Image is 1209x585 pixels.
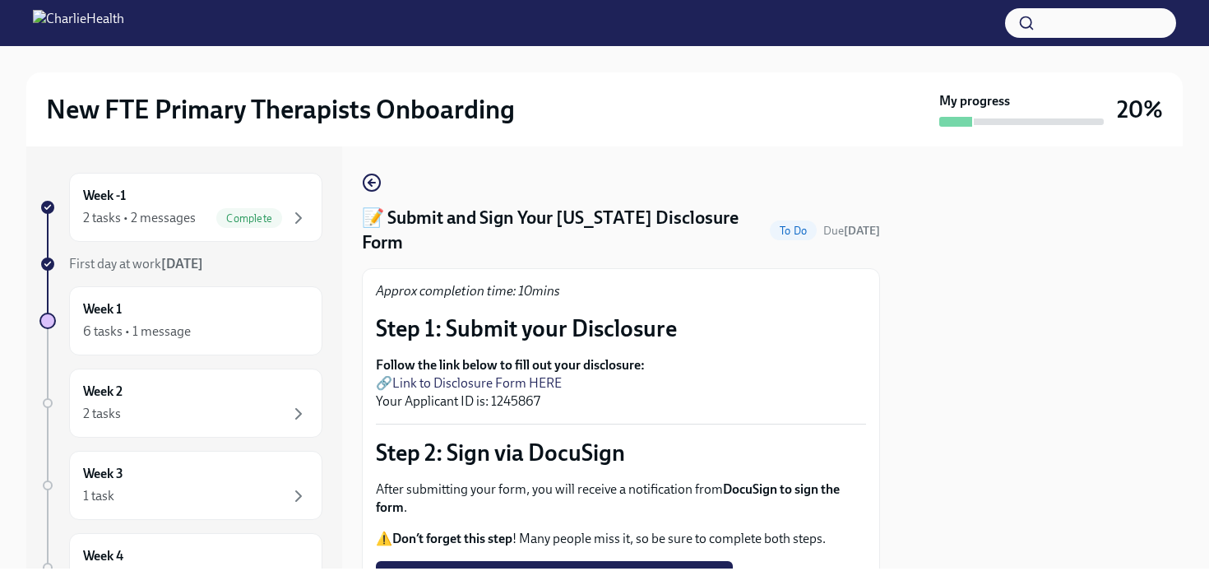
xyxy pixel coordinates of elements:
[39,369,322,438] a: Week 22 tasks
[939,92,1010,110] strong: My progress
[83,547,123,565] h6: Week 4
[83,209,196,227] div: 2 tasks • 2 messages
[844,224,880,238] strong: [DATE]
[362,206,763,255] h4: 📝 Submit and Sign Your [US_STATE] Disclosure Form
[161,256,203,272] strong: [DATE]
[39,451,322,520] a: Week 31 task
[392,531,512,546] strong: Don’t forget this step
[83,323,191,341] div: 6 tasks • 1 message
[83,487,114,505] div: 1 task
[39,286,322,355] a: Week 16 tasks • 1 message
[823,224,880,238] span: Due
[770,225,817,237] span: To Do
[83,383,123,401] h6: Week 2
[216,212,282,225] span: Complete
[83,465,123,483] h6: Week 3
[823,223,880,239] span: September 6th, 2025 09:00
[1117,95,1163,124] h3: 20%
[376,481,866,517] p: After submitting your form, you will receive a notification from .
[39,173,322,242] a: Week -12 tasks • 2 messagesComplete
[376,313,866,343] p: Step 1: Submit your Disclosure
[83,405,121,423] div: 2 tasks
[376,438,866,467] p: Step 2: Sign via DocuSign
[83,300,122,318] h6: Week 1
[39,255,322,273] a: First day at work[DATE]
[83,187,126,205] h6: Week -1
[376,530,866,548] p: ⚠️ ! Many people miss it, so be sure to complete both steps.
[376,283,560,299] em: Approx completion time: 10mins
[33,10,124,36] img: CharlieHealth
[69,256,203,272] span: First day at work
[46,93,515,126] h2: New FTE Primary Therapists Onboarding
[376,356,866,411] p: 🔗 Your Applicant ID is: 1245867
[376,357,645,373] strong: Follow the link below to fill out your disclosure:
[392,375,562,391] a: Link to Disclosure Form HERE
